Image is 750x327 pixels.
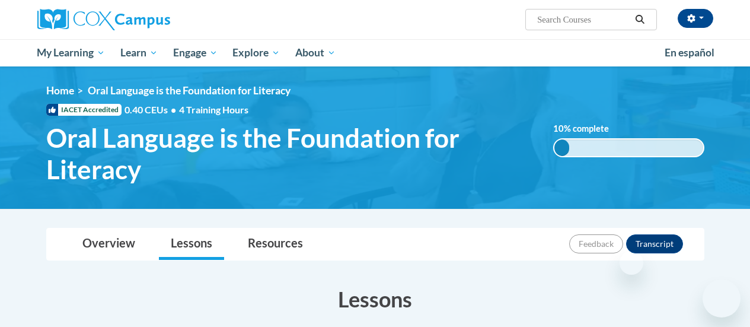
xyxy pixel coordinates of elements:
a: Overview [71,228,147,260]
button: Search [631,12,649,27]
span: 10 [553,123,564,134]
a: Cox Campus [37,9,251,30]
span: Engage [173,46,218,60]
span: En español [665,46,714,59]
span: Oral Language is the Foundation for Literacy [46,122,535,185]
button: Feedback [569,234,623,253]
a: Lessons [159,228,224,260]
img: Cox Campus [37,9,170,30]
button: Account Settings [678,9,713,28]
a: Resources [236,228,315,260]
a: About [288,39,343,66]
iframe: Close message [620,251,643,275]
span: Learn [120,46,158,60]
span: My Learning [37,46,105,60]
span: IACET Accredited [46,104,122,116]
a: Explore [225,39,288,66]
button: Transcript [626,234,683,253]
span: About [295,46,336,60]
div: 10% [554,139,569,156]
a: Home [46,84,74,97]
iframe: Button to launch messaging window [703,280,741,318]
span: 0.40 CEUs [125,103,179,116]
span: 4 Training Hours [179,104,248,115]
a: My Learning [30,39,113,66]
a: Learn [113,39,165,66]
a: En español [657,40,722,65]
span: Explore [232,46,280,60]
div: Main menu [28,39,722,66]
label: % complete [553,122,621,135]
span: • [171,104,176,115]
span: Oral Language is the Foundation for Literacy [88,84,291,97]
h3: Lessons [46,284,704,314]
input: Search Courses [536,12,631,27]
a: Engage [165,39,225,66]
